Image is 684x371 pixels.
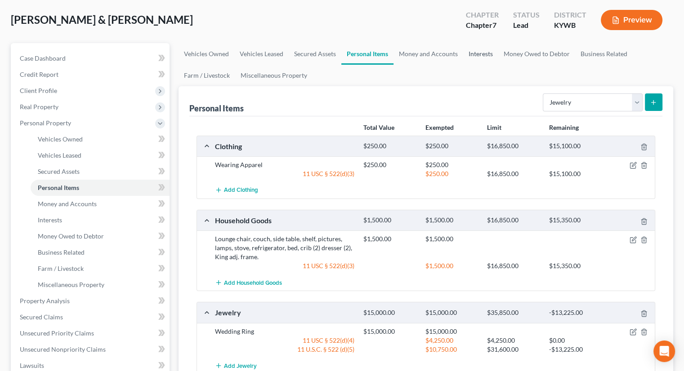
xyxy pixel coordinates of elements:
[31,244,170,261] a: Business Related
[554,20,586,31] div: KYWB
[483,216,544,225] div: $16,850.00
[38,200,97,208] span: Money and Accounts
[210,308,359,317] div: Jewelry
[463,43,498,65] a: Interests
[224,279,282,286] span: Add Household Goods
[13,66,170,83] a: Credit Report
[13,293,170,309] a: Property Analysis
[341,43,393,65] a: Personal Items
[31,180,170,196] a: Personal Items
[359,216,420,225] div: $1,500.00
[421,327,483,336] div: $15,000.00
[31,131,170,147] a: Vehicles Owned
[545,309,606,317] div: -$13,225.00
[13,325,170,341] a: Unsecured Priority Claims
[421,142,483,150] div: $250.00
[235,65,313,86] a: Miscellaneous Property
[492,21,496,29] span: 7
[38,248,85,256] span: Business Related
[210,141,359,151] div: Clothing
[466,10,499,20] div: Chapter
[545,169,606,178] div: $15,100.00
[31,228,170,244] a: Money Owed to Debtor
[38,232,104,240] span: Money Owed to Debtor
[179,43,234,65] a: Vehicles Owned
[483,309,544,317] div: $35,850.00
[359,142,420,150] div: $250.00
[38,135,83,143] span: Vehicles Owned
[545,336,606,345] div: $0.00
[20,313,63,321] span: Secured Claims
[421,309,483,317] div: $15,000.00
[20,71,58,78] span: Credit Report
[421,261,483,270] div: $1,500.00
[359,309,420,317] div: $15,000.00
[575,43,633,65] a: Business Related
[513,10,540,20] div: Status
[483,261,544,270] div: $16,850.00
[210,261,359,270] div: 11 USC § 522(d)(3)
[31,212,170,228] a: Interests
[513,20,540,31] div: Lead
[11,13,193,26] span: [PERSON_NAME] & [PERSON_NAME]
[20,103,58,110] span: Real Property
[38,151,81,159] span: Vehicles Leased
[363,124,394,131] strong: Total Value
[545,216,606,225] div: $15,350.00
[20,119,71,127] span: Personal Property
[421,169,483,178] div: $250.00
[13,341,170,358] a: Unsecured Nonpriority Claims
[210,216,359,225] div: Household Goods
[31,147,170,163] a: Vehicles Leased
[20,297,70,305] span: Property Analysis
[210,234,359,261] div: Lounge chair, couch, side table, shelf, pictures, lamps, stove, refrigerator, bed, crib (2) dress...
[31,163,170,180] a: Secured Assets
[393,43,463,65] a: Money and Accounts
[13,50,170,66] a: Case Dashboard
[38,184,79,191] span: Personal Items
[483,345,544,354] div: $31,600.00
[466,20,499,31] div: Chapter
[487,124,501,131] strong: Limit
[421,336,483,345] div: $4,250.00
[359,234,420,243] div: $1,500.00
[38,216,62,224] span: Interests
[20,362,44,369] span: Lawsuits
[359,327,420,336] div: $15,000.00
[421,160,483,169] div: $250.00
[210,169,359,178] div: 11 USC § 522(d)(3)
[421,234,483,243] div: $1,500.00
[554,10,586,20] div: District
[38,168,80,175] span: Secured Assets
[31,277,170,293] a: Miscellaneous Property
[483,336,544,345] div: $4,250.00
[421,345,483,354] div: $10,750.00
[601,10,662,30] button: Preview
[13,309,170,325] a: Secured Claims
[421,216,483,225] div: $1,500.00
[31,196,170,212] a: Money and Accounts
[483,142,544,150] div: $16,850.00
[38,281,104,288] span: Miscellaneous Property
[425,124,454,131] strong: Exempted
[549,124,579,131] strong: Remaining
[359,160,420,169] div: $250.00
[210,327,359,336] div: Wedding Ring
[289,43,341,65] a: Secured Assets
[179,65,235,86] a: Farm / Livestock
[483,169,544,178] div: $16,850.00
[210,160,359,169] div: Wearing Apparel
[224,187,258,194] span: Add Clothing
[210,345,359,354] div: 11 U.S.C. § 522 (d)(5)
[234,43,289,65] a: Vehicles Leased
[653,340,675,362] div: Open Intercom Messenger
[498,43,575,65] a: Money Owed to Debtor
[31,261,170,277] a: Farm / Livestock
[215,274,282,291] button: Add Household Goods
[545,142,606,150] div: $15,100.00
[20,54,66,62] span: Case Dashboard
[20,329,94,337] span: Unsecured Priority Claims
[545,345,606,354] div: -$13,225.00
[38,265,84,272] span: Farm / Livestock
[224,362,257,369] span: Add Jewelry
